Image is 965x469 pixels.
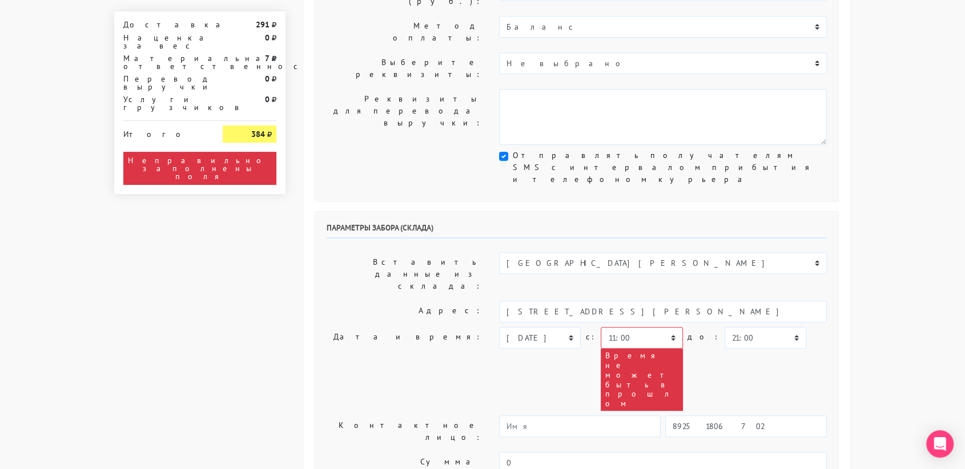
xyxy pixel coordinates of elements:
input: Телефон [665,415,827,437]
div: Неправильно заполнены поля [123,152,276,185]
label: Выберите реквизиты: [318,52,490,84]
div: Материальная ответственность [115,54,214,70]
div: Доставка [115,21,214,29]
label: Реквизиты для перевода выручки: [318,89,490,145]
strong: 7 [265,53,270,63]
div: Open Intercom Messenger [926,430,954,458]
div: Время не может быть в прошлом [601,349,682,411]
strong: 0 [265,33,270,43]
label: Адрес: [318,301,490,322]
label: c: [585,327,596,347]
div: Перевод выручки [115,75,214,91]
label: Вставить данные из склада: [318,252,490,296]
strong: 0 [265,94,270,104]
div: Услуги грузчиков [115,95,214,111]
div: Наценка за вес [115,34,214,50]
label: до: [687,327,720,347]
label: Контактное лицо: [318,415,490,447]
h6: Параметры забора (склада) [327,223,827,238]
label: Метод оплаты: [318,16,490,48]
label: Дата и время: [318,327,490,411]
strong: 384 [251,129,265,139]
label: Отправлять получателям SMS с интервалом прибытия и телефоном курьера [513,149,827,185]
strong: 291 [256,19,270,30]
input: Имя [499,415,661,437]
strong: 0 [265,74,270,84]
div: Итого [123,126,206,138]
